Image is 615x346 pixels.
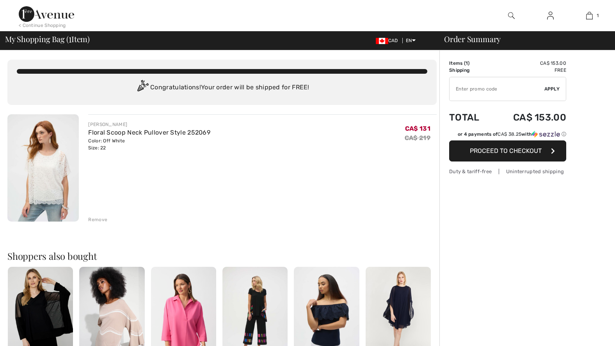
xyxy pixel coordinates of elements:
td: Free [492,67,566,74]
s: CA$ 219 [405,134,430,142]
td: Items ( ) [449,60,492,67]
td: CA$ 153.00 [492,104,566,131]
img: Congratulation2.svg [135,80,150,96]
div: Color: Off White Size: 22 [88,137,210,151]
button: Proceed to Checkout [449,140,566,161]
span: CAD [376,38,401,43]
img: search the website [508,11,515,20]
div: Duty & tariff-free | Uninterrupted shipping [449,168,566,175]
div: < Continue Shopping [19,22,66,29]
div: [PERSON_NAME] [88,121,210,128]
a: Sign In [541,11,560,21]
div: Congratulations! Your order will be shipped for FREE! [17,80,427,96]
span: 1 [597,12,599,19]
span: CA$ 38.25 [498,131,521,137]
div: or 4 payments of with [458,131,566,138]
img: Floral Scoop Neck Pullover Style 252069 [7,114,79,222]
div: or 4 payments ofCA$ 38.25withSezzle Click to learn more about Sezzle [449,131,566,140]
a: Floral Scoop Neck Pullover Style 252069 [88,129,210,136]
a: 1 [570,11,608,20]
input: Promo code [450,77,544,101]
span: 1 [466,60,468,66]
span: 1 [69,33,71,43]
td: Total [449,104,492,131]
td: CA$ 153.00 [492,60,566,67]
td: Shipping [449,67,492,74]
img: My Info [547,11,554,20]
img: Sezzle [532,131,560,138]
span: Apply [544,85,560,92]
div: Remove [88,216,107,223]
span: EN [406,38,416,43]
img: 1ère Avenue [19,6,74,22]
span: Proceed to Checkout [470,147,542,154]
div: Order Summary [435,35,610,43]
img: My Bag [586,11,593,20]
span: CA$ 131 [405,125,430,132]
h2: Shoppers also bought [7,251,437,261]
img: Canadian Dollar [376,38,388,44]
span: My Shopping Bag ( Item) [5,35,90,43]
